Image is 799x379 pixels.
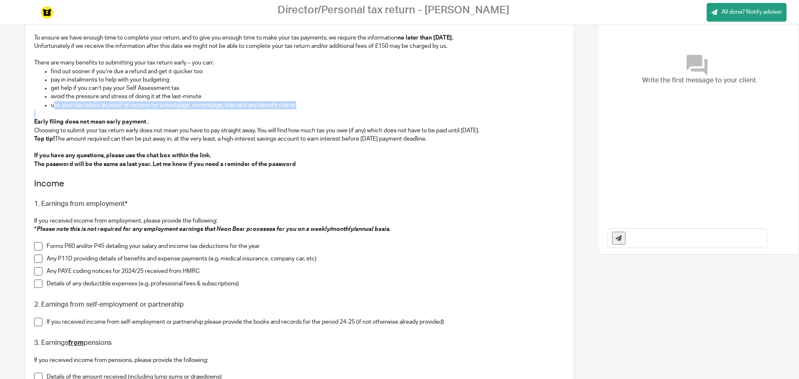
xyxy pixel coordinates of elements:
p: Any PAYE coding notices for 2024/25 received from HMRC [47,267,565,275]
strong: If you have any questions, please use the chat box within the link. [34,153,211,159]
span: Write the first message to your client [642,76,756,85]
p: find out sooner if you’re due a refund and get it quicker too [51,67,565,76]
p: Any P11D providing details of benefits and expense payments (e.g. medical insurance, company car,... [47,255,565,263]
h2: Director/Personal tax return - [PERSON_NAME] [278,4,509,17]
p: To ensure we have enough time to complete your return, and to give you enough time to make your t... [34,34,565,42]
img: Instagram%20Profile%20Image_320x320_Black%20on%20Yellow.png [41,6,53,19]
strong: no later than [DATE]. [397,35,453,41]
h3: 3. Earnings pensions [34,339,565,347]
strong: filing does not mean early payment [50,119,146,125]
p: get help if you can’t pay your Self Assessment tax [51,84,565,92]
p: Details of any deductible expenses (e.g. professional fees & subscriptions) [47,280,565,288]
p: If you received income from employment, please provide the following: [34,217,565,225]
strong: Early [34,119,48,125]
p: If you received income from self-employment or partnership please provide the books and records f... [47,318,565,326]
h2: Income [34,177,565,191]
strong: Top tip! [34,136,55,142]
p: Choosing to submit your tax return early does not mean you have to pay straight away. You will fi... [34,118,565,143]
u: from [68,339,84,346]
p: Unfortunately if we receive the information after this date we might not be able to complete your... [34,42,565,50]
span: All done? Notify advisor [722,8,782,16]
strong: The password will be the same as last year. Let me know if you need a reminder of the password [34,161,296,167]
strong: . [147,119,149,125]
a: All done? Notify advisor [707,3,787,22]
h3: 1. Earnings from employment* [34,200,565,208]
p: Forms P60 and/or P45 detailing your salary and income tax deductions for the year [47,242,565,250]
p: avoid the pressure and stress of doing it at the last-minute [51,92,565,101]
p: There are many benefits to submitting your tax return early – you can: [34,59,565,67]
p: pay in instalments to help with your budgeting [51,76,565,84]
h3: 2. Earnings from self-employment or partnership [34,300,565,309]
p: If you received income from pensions, please provide the following: [34,356,565,364]
em: Please note this is not required for any employment earnings that Neon Bear processes for you on ... [37,226,390,232]
p: use your tax return as proof of income for a mortgage, remortgage, loan and any benefit claims [51,101,565,109]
